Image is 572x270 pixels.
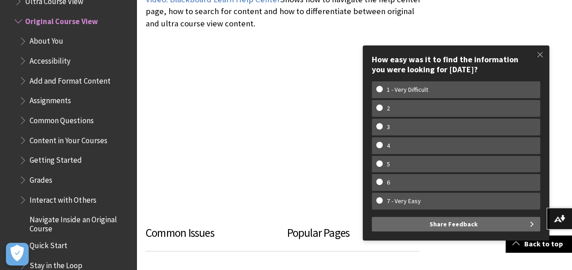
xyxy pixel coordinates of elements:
[30,34,63,46] span: About You
[376,123,400,131] w-span: 3
[372,217,540,231] button: Share Feedback
[30,73,110,85] span: Add and Format Content
[376,105,400,112] w-span: 2
[30,153,82,165] span: Getting Started
[30,53,71,65] span: Accessibility
[376,142,400,150] w-span: 4
[430,217,478,231] span: Share Feedback
[6,243,29,265] button: Open Preferences
[376,197,431,205] w-span: 7 - Very Easy
[376,179,400,186] w-span: 6
[372,55,540,74] div: How easy was it to find the information you were looking for [DATE]?
[30,212,130,233] span: Navigate Inside an Original Course
[30,93,71,105] span: Assignments
[376,86,439,94] w-span: 1 - Very Difficult
[30,133,107,145] span: Content in Your Courses
[146,225,287,251] h3: Common Issues
[30,192,96,205] span: Interact with Others
[30,172,52,185] span: Grades
[30,258,82,270] span: Stay in the Loop
[25,14,97,26] span: Original Course View
[376,160,400,168] w-span: 5
[30,238,67,250] span: Quick Start
[30,113,93,125] span: Common Questions
[287,225,420,251] h3: Popular Pages
[506,235,572,252] a: Back to top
